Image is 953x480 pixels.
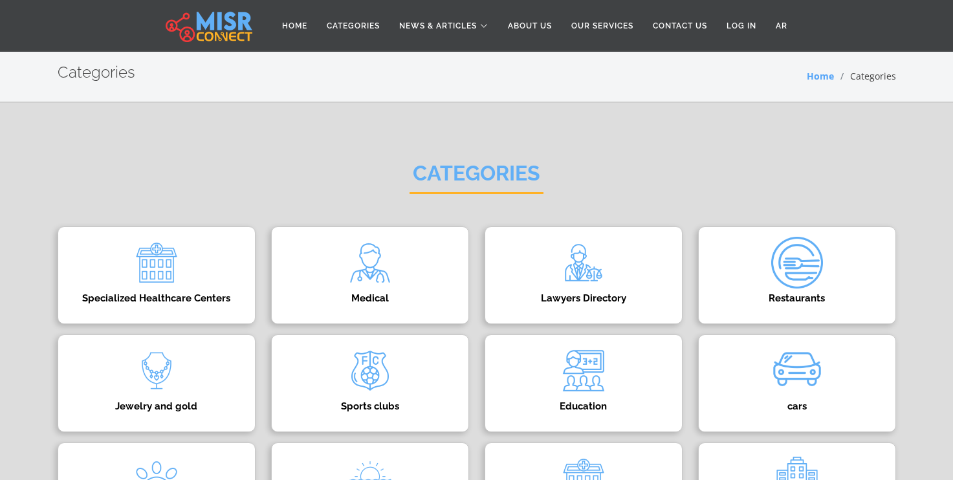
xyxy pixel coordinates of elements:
img: xxDvte2rACURW4jjEBBw.png [344,237,396,289]
h4: Jewelry and gold [78,400,236,412]
a: Sports clubs [263,334,477,432]
a: Specialized Healthcare Centers [50,226,263,324]
img: Y7cyTjSJwvbnVhRuEY4s.png [131,345,182,397]
a: AR [766,14,797,38]
h4: Restaurants [718,292,876,304]
a: Categories [317,14,389,38]
h4: cars [718,400,876,412]
h4: Lawyers Directory [505,292,663,304]
a: Home [807,70,834,82]
a: Education [477,334,690,432]
img: ocughcmPjrl8PQORMwSi.png [131,237,182,289]
span: News & Articles [399,20,477,32]
a: News & Articles [389,14,498,38]
a: Restaurants [690,226,904,324]
img: ngYy9LS4RTXks1j5a4rs.png [558,345,609,397]
h4: Sports clubs [291,400,449,412]
img: wk90P3a0oSt1z8M0TTcP.gif [771,345,823,397]
img: main.misr_connect [166,10,252,42]
img: raD5cjLJU6v6RhuxWSJh.png [558,237,609,289]
h2: Categories [58,63,135,82]
a: Home [272,14,317,38]
h4: Education [505,400,663,412]
li: Categories [834,69,896,83]
a: Jewelry and gold [50,334,263,432]
h4: Medical [291,292,449,304]
img: jXxomqflUIMFo32sFYfN.png [344,345,396,397]
img: Q3ta4DmAU2DzmJH02TCc.png [771,237,823,289]
a: About Us [498,14,562,38]
a: Lawyers Directory [477,226,690,324]
a: Our Services [562,14,643,38]
a: cars [690,334,904,432]
a: Contact Us [643,14,717,38]
a: Medical [263,226,477,324]
h2: Categories [410,161,543,194]
a: Log in [717,14,766,38]
h4: Specialized Healthcare Centers [78,292,236,304]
